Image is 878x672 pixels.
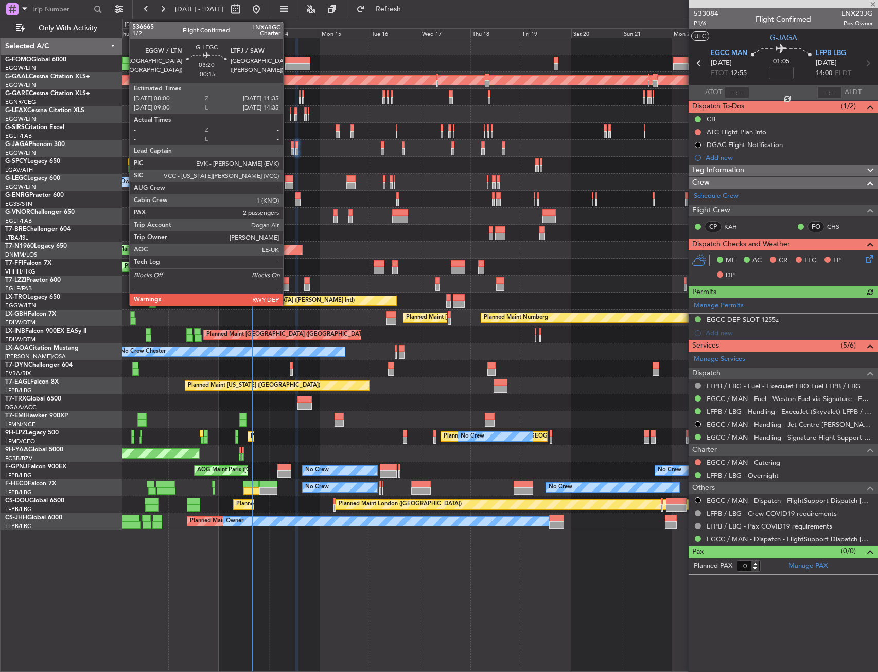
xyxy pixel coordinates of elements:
[5,455,32,462] a: FCBB/BZV
[484,310,548,325] div: Planned Maint Nurnberg
[5,74,29,80] span: G-GAAL
[5,505,32,513] a: LFPB/LBG
[692,444,717,456] span: Charter
[118,28,168,38] div: Thu 11
[730,68,747,79] span: 12:55
[5,464,27,470] span: F-GPNJ
[707,535,873,543] a: EGCC / MAN - Dispatch - FlightSupport Dispatch [GEOGRAPHIC_DATA]
[5,175,60,181] a: G-LEGCLegacy 600
[833,256,841,266] span: FP
[175,5,223,14] span: [DATE] - [DATE]
[707,128,766,136] div: ATC Flight Plan info
[120,174,138,190] div: Owner
[5,81,36,89] a: EGGW/LTN
[190,514,352,529] div: Planned Maint [GEOGRAPHIC_DATA] ([GEOGRAPHIC_DATA])
[5,522,32,530] a: LFPB/LBG
[5,498,29,504] span: CS-DOU
[707,407,873,416] a: LFPB / LBG - Handling - ExecuJet (Skyvalet) LFPB / LBG
[5,226,71,232] a: T7-BREChallenger 604
[770,32,797,43] span: G-JAGA
[11,20,112,37] button: Only With Activity
[5,336,36,343] a: EDLW/DTM
[352,1,413,17] button: Refresh
[5,107,27,114] span: G-LEAX
[726,256,735,266] span: MF
[692,101,744,113] span: Dispatch To-Dos
[692,165,744,176] span: Leg Information
[5,268,36,276] a: VHHH/HKG
[5,430,26,436] span: 9H-LPZ
[5,302,36,310] a: EGGW/LTN
[707,471,779,480] a: LFPB / LBG - Overnight
[5,311,56,317] a: LX-GBHFalcon 7X
[707,420,873,429] a: EGCC / MAN - Handling - Jet Centre [PERSON_NAME] Aviation EGNV / MME
[835,68,851,79] span: ELDT
[711,58,732,68] span: [DATE]
[367,6,410,13] span: Refresh
[707,382,861,390] a: LFPB / LBG - Fuel - ExecuJet FBO Fuel LFPB / LBG
[5,98,36,106] a: EGNR/CEG
[339,497,462,512] div: Planned Maint London ([GEOGRAPHIC_DATA])
[5,379,59,385] a: T7-EAGLFalcon 8X
[236,174,398,190] div: Planned Maint [GEOGRAPHIC_DATA] ([GEOGRAPHIC_DATA])
[5,260,23,266] span: T7-FFI
[726,270,735,281] span: DP
[444,429,589,444] div: Planned [GEOGRAPHIC_DATA] ([GEOGRAPHIC_DATA])
[5,226,26,232] span: T7-BRE
[711,48,747,59] span: EGCC MAN
[549,480,572,495] div: No Crew
[707,458,780,467] a: EGCC / MAN - Catering
[5,353,66,360] a: [PERSON_NAME]/QSA
[5,90,90,97] a: G-GARECessna Citation XLS+
[125,259,244,275] div: Planned Maint Tianjin ([GEOGRAPHIC_DATA])
[5,107,84,114] a: G-LEAXCessna Citation XLS
[146,140,308,156] div: Planned Maint [GEOGRAPHIC_DATA] ([GEOGRAPHIC_DATA])
[5,166,33,174] a: LGAV/ATH
[692,368,721,379] span: Dispatch
[5,243,67,249] a: T7-N1960Legacy 650
[5,132,32,140] a: EGLF/FAB
[5,277,61,283] a: T7-LZZIPraetor 600
[5,74,90,80] a: G-GAALCessna Citation XLS+
[807,221,824,232] div: FO
[5,396,26,402] span: T7-TRX
[622,28,672,38] div: Sun 21
[5,345,79,351] a: LX-AOACitation Mustang
[5,158,60,165] a: G-SPCYLegacy 650
[658,463,681,478] div: No Crew
[5,158,27,165] span: G-SPCY
[5,90,29,97] span: G-GARE
[5,294,60,300] a: LX-TROLegacy 650
[756,14,811,25] div: Flight Confirmed
[5,328,25,334] span: LX-INB
[125,21,142,29] div: [DATE]
[5,362,73,368] a: T7-DYNChallenger 604
[5,192,29,198] span: G-ENRG
[692,239,790,250] span: Dispatch Checks and Weather
[707,394,873,403] a: EGCC / MAN - Fuel - Weston Fuel via Signature - EGCC / MAN
[5,515,62,521] a: CS-JHHGlobal 6000
[206,327,368,342] div: Planned Maint [GEOGRAPHIC_DATA] ([GEOGRAPHIC_DATA])
[694,191,739,202] a: Schedule Crew
[120,344,166,359] div: No Crew Chester
[694,8,718,19] span: 533084
[5,498,64,504] a: CS-DOUGlobal 6500
[694,19,718,28] span: P1/6
[692,340,719,352] span: Services
[804,256,816,266] span: FFC
[816,58,837,68] span: [DATE]
[694,354,745,365] a: Manage Services
[148,242,263,258] div: AOG Maint London ([GEOGRAPHIC_DATA])
[5,464,66,470] a: F-GPNJFalcon 900EX
[707,522,832,531] a: LFPB / LBG - Pax COVID19 requirements
[705,221,722,232] div: CP
[816,68,832,79] span: 14:00
[5,447,28,453] span: 9H-YAA
[694,561,732,571] label: Planned PAX
[226,514,243,529] div: Owner
[707,115,715,123] div: CB
[692,177,710,189] span: Crew
[188,293,355,308] div: Unplanned Maint [GEOGRAPHIC_DATA] ([PERSON_NAME] Intl)
[5,311,28,317] span: LX-GBH
[5,183,36,191] a: EGGW/LTN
